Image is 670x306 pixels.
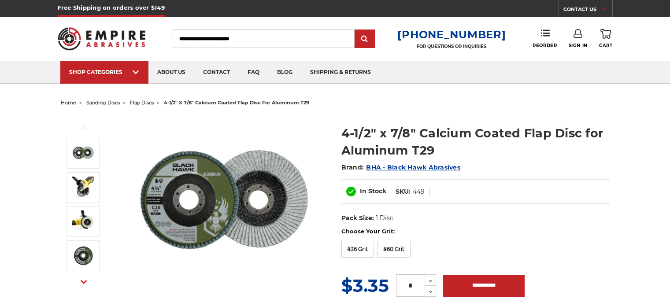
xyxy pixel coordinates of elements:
div: SHOP CATEGORIES [69,69,140,75]
span: 4-1/2" x 7/8" calcium coated flap disc for aluminum t29 [164,100,309,106]
span: Reorder [533,43,557,48]
a: sanding discs [86,100,120,106]
img: BHA 4-1/2 Inch Flap Disc for Aluminum [136,115,312,291]
span: Brand: [341,163,364,171]
a: home [61,100,76,106]
img: Angle grinder disc for sanding aluminum [72,210,94,232]
a: contact [194,61,239,84]
a: CONTACT US [563,4,612,17]
dt: SKU: [396,187,411,196]
button: Previous [73,119,94,138]
a: about us [148,61,194,84]
img: Disc for grinding aluminum [72,177,94,199]
a: shipping & returns [301,61,380,84]
img: BHA 4-1/2 Inch Flap Disc for Aluminum [72,142,94,164]
span: In Stock [360,187,386,195]
img: Black Hawk Abrasives Aluminum Flap Disc [72,245,94,267]
dd: 1 Disc [376,214,393,223]
p: FOR QUESTIONS OR INQUIRIES [397,44,506,49]
button: Next [73,272,94,291]
a: BHA - Black Hawk Abrasives [366,163,460,171]
a: blog [268,61,301,84]
span: Sign In [569,43,588,48]
a: [PHONE_NUMBER] [397,28,506,41]
h1: 4-1/2" x 7/8" Calcium Coated Flap Disc for Aluminum T29 [341,125,610,159]
dt: Pack Size: [341,214,374,223]
a: faq [239,61,268,84]
a: Reorder [533,29,557,48]
label: Choose Your Grit: [341,227,610,236]
span: $3.35 [341,275,389,296]
input: Submit [356,30,374,48]
dd: 449 [413,187,425,196]
span: Cart [599,43,612,48]
a: Cart [599,29,612,48]
img: Empire Abrasives [58,22,146,56]
a: flap discs [130,100,154,106]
